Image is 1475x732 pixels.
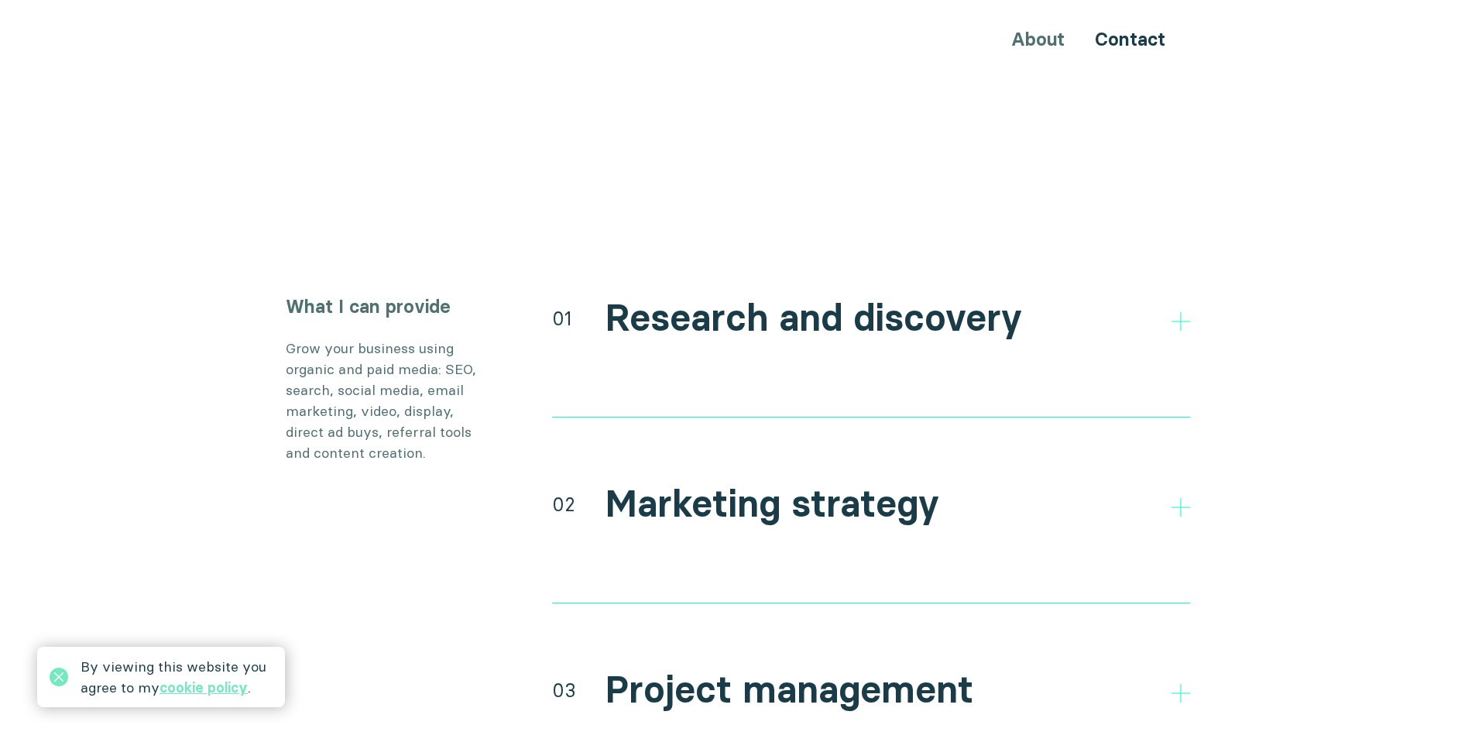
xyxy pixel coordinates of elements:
div: By viewing this website you agree to my . [81,656,273,698]
h2: Research and discovery [605,296,1022,341]
a: Contact [1095,28,1165,50]
div: 03 [552,676,576,704]
a: cookie policy [160,679,248,696]
h3: What I can provide [286,294,487,320]
div: 01 [552,304,572,332]
div: 02 [552,490,575,518]
h2: Project management [605,668,973,713]
h2: Marketing strategy [605,482,939,527]
p: Grow your business using organic and paid media: SEO, search, social media, email marketing, vide... [286,338,487,463]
